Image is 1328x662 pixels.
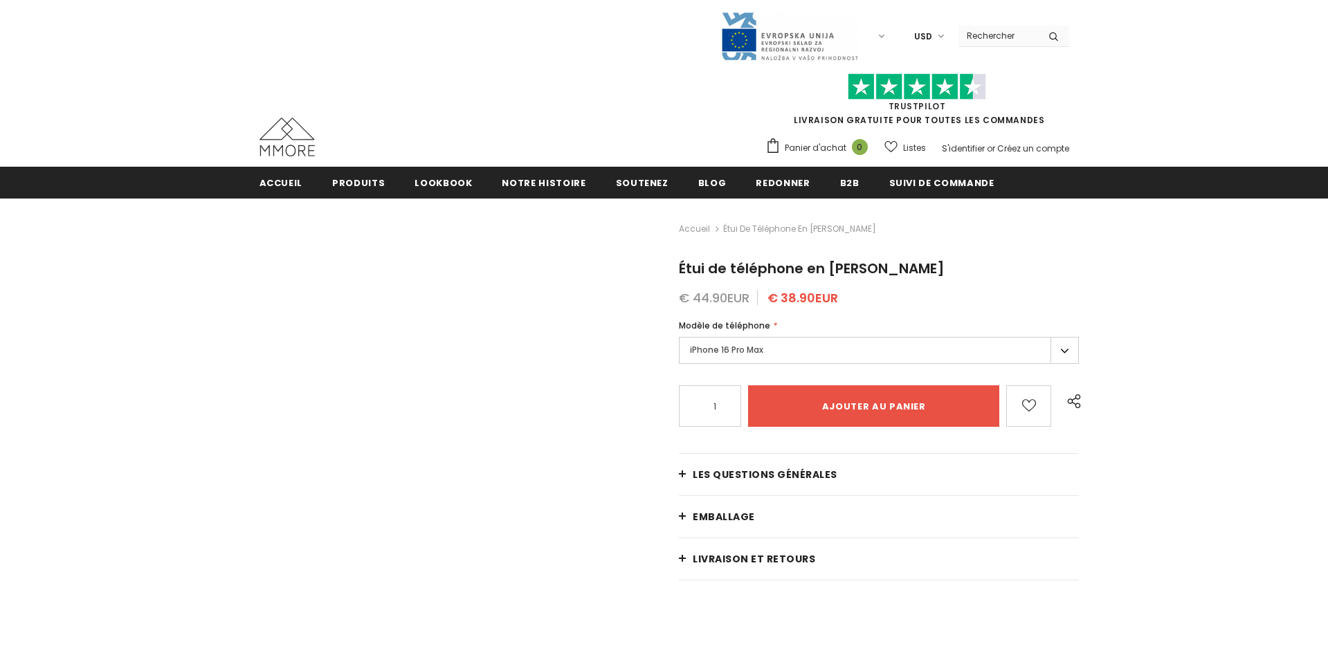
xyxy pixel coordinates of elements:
span: Listes [903,141,926,155]
span: Blog [698,176,727,190]
a: Listes [884,136,926,160]
span: Les questions générales [693,468,837,481]
span: Produits [332,176,385,190]
img: Faites confiance aux étoiles pilotes [848,73,986,100]
img: Cas MMORE [260,118,315,156]
a: Produits [332,167,385,198]
a: soutenez [616,167,668,198]
span: Redonner [756,176,810,190]
span: Notre histoire [502,176,585,190]
a: EMBALLAGE [679,496,1079,537]
span: Livraison et retours [693,552,815,566]
span: soutenez [616,176,668,190]
a: Lookbook [415,167,472,198]
a: TrustPilot [889,100,946,112]
a: Panier d'achat 0 [765,138,875,158]
span: € 38.90EUR [767,289,838,306]
a: Accueil [679,221,710,237]
a: S'identifier [942,142,985,154]
input: Ajouter au panier [748,385,999,427]
span: Panier d'achat [785,141,846,155]
span: 0 [852,139,868,155]
a: Suivi de commande [889,167,994,198]
span: Modèle de téléphone [679,320,770,331]
a: Redonner [756,167,810,198]
span: USD [914,30,932,44]
span: or [987,142,995,154]
a: Notre histoire [502,167,585,198]
span: EMBALLAGE [693,510,755,524]
a: Les questions générales [679,454,1079,495]
span: Étui de téléphone en [PERSON_NAME] [723,221,876,237]
span: Accueil [260,176,303,190]
label: iPhone 16 Pro Max [679,337,1079,364]
img: Javni Razpis [720,11,859,62]
a: Accueil [260,167,303,198]
span: Lookbook [415,176,472,190]
a: Javni Razpis [720,30,859,42]
span: LIVRAISON GRATUITE POUR TOUTES LES COMMANDES [765,80,1069,126]
span: Suivi de commande [889,176,994,190]
input: Search Site [958,26,1038,46]
a: B2B [840,167,859,198]
span: B2B [840,176,859,190]
span: € 44.90EUR [679,289,749,306]
span: Étui de téléphone en [PERSON_NAME] [679,259,945,278]
a: Blog [698,167,727,198]
a: Créez un compte [997,142,1069,154]
a: Livraison et retours [679,538,1079,580]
